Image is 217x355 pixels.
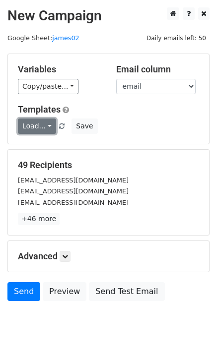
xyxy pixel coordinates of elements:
[18,213,60,225] a: +46 more
[7,7,210,24] h2: New Campaign
[143,33,210,44] span: Daily emails left: 50
[18,104,61,115] a: Templates
[7,282,40,301] a: Send
[18,64,101,75] h5: Variables
[52,34,79,42] a: james02
[18,118,56,134] a: Load...
[18,199,129,206] small: [EMAIL_ADDRESS][DOMAIN_NAME]
[72,118,97,134] button: Save
[43,282,86,301] a: Preview
[7,34,79,42] small: Google Sheet:
[143,34,210,42] a: Daily emails left: 50
[18,160,199,171] h5: 49 Recipients
[18,177,129,184] small: [EMAIL_ADDRESS][DOMAIN_NAME]
[18,187,129,195] small: [EMAIL_ADDRESS][DOMAIN_NAME]
[89,282,164,301] a: Send Test Email
[18,251,199,262] h5: Advanced
[116,64,200,75] h5: Email column
[167,307,217,355] iframe: Chat Widget
[18,79,78,94] a: Copy/paste...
